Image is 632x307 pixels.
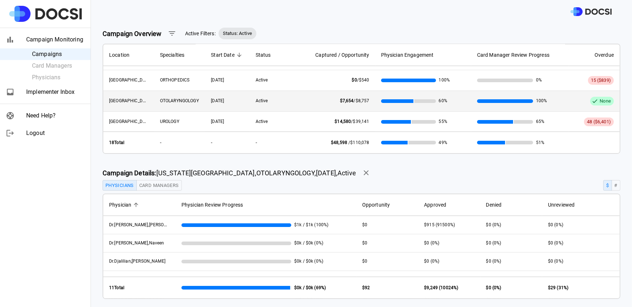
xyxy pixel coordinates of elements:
[256,51,294,59] span: Status
[548,285,568,290] span: $29 (31%)
[185,30,216,37] span: Active Filters:
[548,200,614,209] span: Unreviewed
[548,222,563,227] span: $0 (0%)
[154,131,205,153] th: -
[597,98,614,105] span: None
[109,240,164,246] span: Dr. Bhandarkar, Naveen
[536,138,544,147] span: 51%
[26,129,85,137] span: Logout
[362,285,370,290] span: $92
[486,285,501,290] span: $0 (0%)
[294,258,323,264] span: $0k / $0k (0%)
[595,51,614,59] span: Overdue
[536,119,544,125] span: 65%
[256,119,268,124] span: Active
[109,285,124,290] strong: 11 Total
[26,88,85,96] span: Implementer Inbox
[331,140,347,145] span: $48,598
[103,169,156,177] strong: Campaign Details:
[211,51,244,59] span: Start Date
[359,77,369,83] span: $540
[362,200,412,209] span: Opportunity
[211,119,224,124] span: 07/17/2025
[352,77,369,83] span: /
[381,51,434,59] span: Physician Engagement
[160,77,190,83] span: ORTHOPEDICS
[536,98,547,104] span: 100%
[340,98,354,103] span: $7,654
[256,98,268,103] span: Active
[205,131,250,153] th: -
[294,285,326,290] strong: $0k / $0k (69%)
[109,77,152,83] span: UCI Medical Center
[256,77,268,83] span: Active
[486,240,501,246] span: $0 (0%)
[424,285,458,290] span: $9,249 (10024%)
[486,200,536,209] span: Denied
[32,50,85,59] span: Campaigns
[353,119,369,124] span: $39,141
[603,180,612,191] button: $
[294,240,323,246] span: $0k / $0k (0%)
[26,35,85,44] span: Campaign Monitoring
[335,119,369,124] span: /
[219,30,256,37] span: Status: Active
[331,140,369,145] span: /
[160,51,185,59] span: Specialties
[362,259,367,264] span: $0
[612,180,620,191] button: #
[211,98,224,103] span: 07/17/2025
[181,202,243,208] span: Physician Review Progress
[424,222,455,227] span: $915 (91500%)
[548,259,563,264] span: $0 (0%)
[352,77,357,83] span: $0
[109,51,148,59] span: Location
[477,51,563,59] span: Card Manager Review Progress
[477,51,549,59] span: Card Manager Review Progress
[160,51,200,59] span: Specialties
[439,119,447,125] span: 55%
[9,6,82,22] img: Site Logo
[136,180,182,191] button: Card Managers
[424,200,474,209] span: Approved
[548,240,563,246] span: $0 (0%)
[211,77,224,83] span: 07/17/2025
[439,77,450,83] span: 100%
[571,7,612,16] img: DOCSI Logo
[591,77,611,83] span: 15 ($839)
[306,51,369,59] span: Captured / Opportunity
[250,131,300,153] th: -
[109,222,183,227] span: Dr. Armstrong, William
[424,259,439,264] span: $0 (0%)
[103,168,356,178] span: [US_STATE][GEOGRAPHIC_DATA] , OTOLARYNGOLOGY , [DATE] , Active
[424,200,446,209] span: Approved
[160,119,179,124] span: UROLOGY
[486,222,501,227] span: $0 (0%)
[109,259,165,264] span: Dr. Djalilian, Hamid
[109,200,170,209] span: Physician
[109,200,131,209] span: Physician
[103,180,137,191] button: Physicians
[548,200,575,209] span: Unreviewed
[26,111,85,120] span: Need Help?
[587,119,611,124] span: 48 ($6,401)
[439,98,447,104] span: 60%
[294,222,328,228] span: $1k / $1k (100%)
[109,97,152,103] span: UCI Medical Center
[362,222,367,227] span: $0
[211,51,235,59] span: Start Date
[315,51,369,59] span: Captured / Opportunity
[103,30,162,37] strong: Campaign Overview
[350,140,369,145] span: $110,078
[362,200,390,209] span: Opportunity
[486,200,502,209] span: Denied
[381,51,465,59] span: Physician Engagement
[575,51,614,59] span: Overdue
[335,119,351,124] span: $14,580
[536,77,542,83] span: 0%
[109,51,129,59] span: Location
[109,118,152,124] span: UCI Medical Center
[356,98,369,103] span: $8,757
[486,259,501,264] span: $0 (0%)
[424,240,439,246] span: $0 (0%)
